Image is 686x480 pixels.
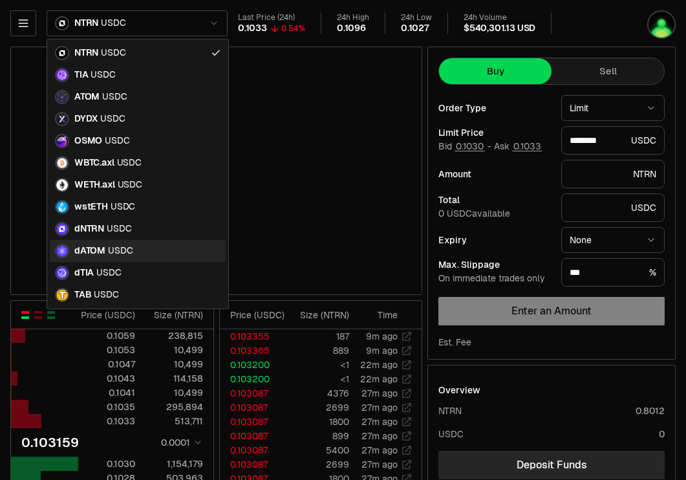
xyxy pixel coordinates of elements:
[108,245,133,257] span: USDC
[94,289,118,301] span: USDC
[74,113,98,125] span: DYDX
[74,179,115,191] span: WETH.axl
[74,69,88,81] span: TIA
[56,179,68,191] img: WETH.axl Logo
[74,47,98,59] span: NTRN
[91,69,115,81] span: USDC
[105,135,129,147] span: USDC
[100,113,125,125] span: USDC
[74,91,100,103] span: ATOM
[101,47,125,59] span: USDC
[74,201,108,213] span: wstETH
[56,223,68,235] img: dNTRN Logo
[56,201,68,213] img: wstETH Logo
[117,157,142,169] span: USDC
[56,135,68,147] img: OSMO Logo
[111,201,135,213] span: USDC
[56,91,68,103] img: ATOM Logo
[56,245,68,257] img: dATOM Logo
[56,47,68,59] img: NTRN Logo
[118,179,142,191] span: USDC
[74,267,94,279] span: dTIA
[56,289,68,301] img: TAB Logo
[56,157,68,169] img: WBTC.axl Logo
[74,289,91,301] span: TAB
[56,113,68,125] img: DYDX Logo
[107,223,131,235] span: USDC
[74,135,102,147] span: OSMO
[56,69,68,81] img: TIA Logo
[96,267,121,279] span: USDC
[56,267,68,279] img: dTIA Logo
[74,223,104,235] span: dNTRN
[74,157,114,169] span: WBTC.axl
[74,245,105,257] span: dATOM
[102,91,127,103] span: USDC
